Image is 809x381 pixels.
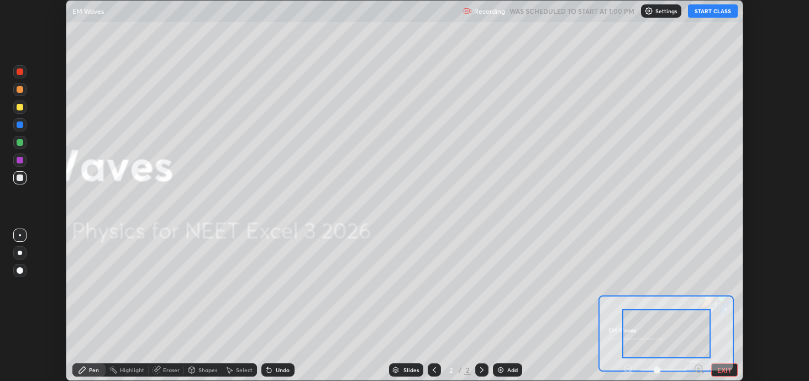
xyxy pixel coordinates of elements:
div: / [459,367,462,373]
div: Slides [403,367,419,373]
p: Settings [655,8,677,14]
div: Highlight [120,367,144,373]
h5: WAS SCHEDULED TO START AT 1:00 PM [509,6,634,16]
img: add-slide-button [496,366,505,374]
p: Recording [474,7,505,15]
div: Add [507,367,518,373]
div: 2 [445,367,456,373]
p: EM Waves [72,7,104,15]
div: Pen [89,367,99,373]
img: recording.375f2c34.svg [463,7,472,15]
div: Select [236,367,253,373]
div: Shapes [198,367,217,373]
img: class-settings-icons [644,7,653,15]
button: START CLASS [688,4,738,18]
div: Undo [276,367,290,373]
div: 2 [464,365,471,375]
div: Eraser [163,367,180,373]
button: EXIT [711,363,738,377]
